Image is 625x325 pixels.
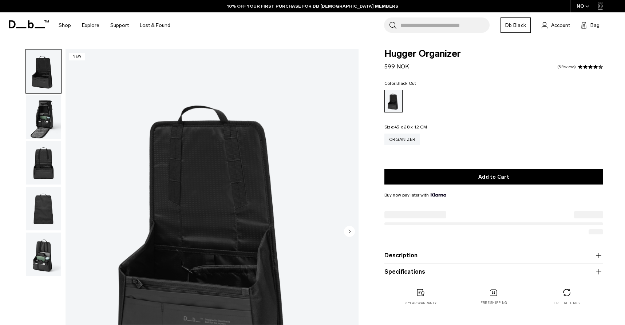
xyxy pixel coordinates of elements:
img: Hugger Organizer Black Out [26,49,61,93]
button: Add to Cart [384,169,603,185]
button: Hugger Organizer Black Out [25,232,62,277]
nav: Main Navigation [53,12,176,38]
span: Black Out [396,81,416,86]
button: Description [384,251,603,260]
button: Next slide [344,226,355,238]
p: New [69,53,85,60]
img: {"height" => 20, "alt" => "Klarna"} [431,193,446,197]
a: Lost & Found [140,12,170,38]
button: Hugger Organizer Black Out [25,49,62,94]
legend: Size: [384,125,427,129]
p: Free returns [554,301,579,306]
span: Hugger Organizer [384,49,603,59]
button: Hugger Organizer Black Out [25,141,62,185]
span: 43 x 28 x 12 CM [394,124,427,130]
button: Bag [581,21,600,29]
img: Hugger Organizer Black Out [26,233,61,276]
img: Hugger Organizer Black Out [26,187,61,230]
a: Explore [82,12,99,38]
legend: Color: [384,81,416,86]
button: Specifications [384,267,603,276]
img: Hugger Organizer Black Out [26,141,61,185]
a: Black Out [384,90,403,112]
a: Organizer [384,134,420,145]
a: Account [542,21,570,29]
span: 599 NOK [384,63,409,70]
a: Db Black [501,17,531,33]
p: 2 year warranty [405,301,436,306]
a: Shop [59,12,71,38]
span: Buy now pay later with [384,192,446,198]
a: 5 reviews [557,65,576,69]
a: 10% OFF YOUR FIRST PURCHASE FOR DB [DEMOGRAPHIC_DATA] MEMBERS [227,3,398,9]
button: Hugger Organizer Black Out [25,95,62,139]
span: Bag [590,21,600,29]
p: Free shipping [480,300,507,305]
a: Support [110,12,129,38]
img: Hugger Organizer Black Out [26,95,61,139]
button: Hugger Organizer Black Out [25,186,62,231]
span: Account [551,21,570,29]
